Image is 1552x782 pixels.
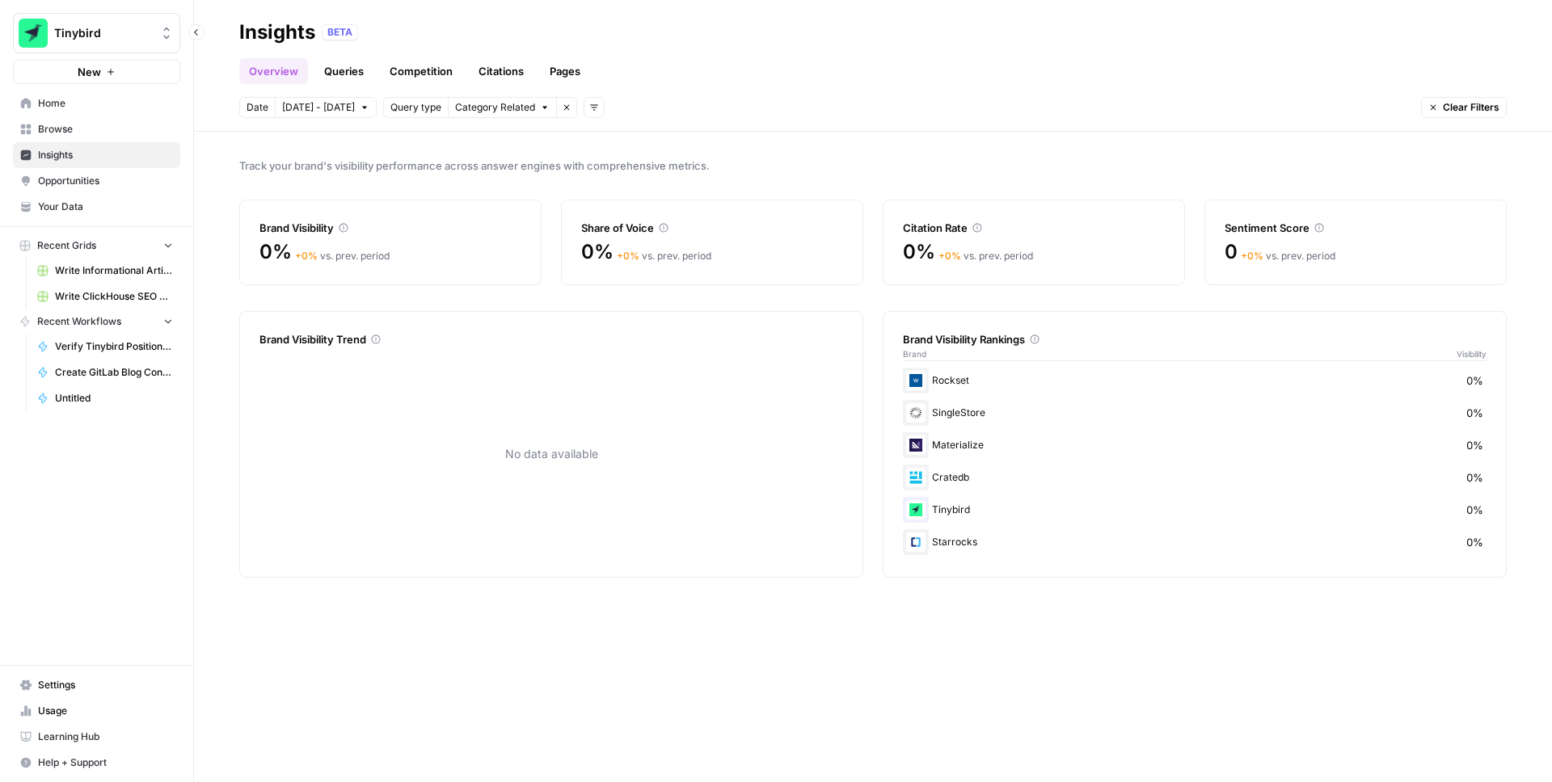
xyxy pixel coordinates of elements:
span: 0% [581,239,614,265]
span: Your Data [38,200,173,214]
span: Write ClickHouse SEO Article [55,289,173,304]
img: 0ycvaodxp0iglo7joup1p19lfmea [906,371,926,390]
img: 0jvomm6bxor3ksazir8hh9c0bai0 [906,500,926,519]
div: Brand Visibility [259,220,521,236]
span: 0% [903,239,935,265]
a: Usage [13,698,180,724]
a: Overview [239,58,308,84]
div: Sentiment Score [1225,220,1487,236]
span: + 0 % [295,250,318,262]
a: Your Data [13,194,180,220]
div: Brand Visibility Trend [259,331,843,347]
span: New [78,64,101,80]
span: [DATE] - [DATE] [282,100,355,115]
a: Competition [380,58,462,84]
div: vs. prev. period [1241,249,1335,263]
span: Learning Hub [38,729,173,744]
div: Tinybird [903,497,1487,523]
span: Track your brand's visibility performance across answer engines with comprehensive metrics. [239,158,1507,174]
img: re94nlx1yrl9ydaajs715vxhuf9r [906,468,926,487]
span: 0% [1466,437,1483,453]
div: vs. prev. period [295,249,390,263]
div: vs. prev. period [938,249,1033,263]
span: Write Informational Article [55,263,173,278]
div: Citation Rate [903,220,1165,236]
div: Materialize [903,432,1487,458]
button: New [13,60,180,84]
div: SingleStore [903,400,1487,426]
a: Untitled [30,385,180,411]
span: Help + Support [38,755,173,770]
span: 0% [1466,405,1483,421]
a: Insights [13,142,180,168]
a: Verify Tinybird Positioning [30,334,180,359]
span: 0% [1466,534,1483,550]
div: Rockset [903,368,1487,393]
div: Starrocks [903,529,1487,555]
img: pbftwvrms58vy0sqcj1w8wa3gygc [906,532,926,552]
span: Date [247,100,268,115]
img: Tinybird Logo [19,19,48,48]
a: Queries [314,58,373,84]
span: Tinybird [54,25,152,41]
button: Workspace: Tinybird [13,13,180,53]
span: 0 [1225,239,1238,265]
button: [DATE] - [DATE] [275,97,377,118]
span: Settings [38,678,173,692]
div: Insights [239,19,315,45]
span: Visibility [1457,347,1487,360]
button: Recent Grids [13,233,180,258]
div: vs. prev. period [617,249,711,263]
span: + 0 % [617,250,639,262]
span: Category Related [455,100,535,115]
div: Brand Visibility Rankings [903,331,1487,347]
span: Home [38,96,173,111]
div: Cratedb [903,465,1487,490]
span: + 0 % [1241,250,1263,262]
span: Recent Workflows [37,314,121,329]
span: Query type [390,100,441,115]
span: 0% [259,239,292,265]
span: Insights [38,148,173,162]
span: Recent Grids [37,238,96,253]
span: 0% [1466,372,1483,389]
a: Settings [13,672,180,698]
button: Help + Support [13,750,180,776]
button: Category Related [448,97,556,118]
img: 03jw8j2wk2ks3bi8okoywc4j9tog [906,435,926,455]
button: Clear Filters [1421,97,1507,118]
a: Create GitLab Blog Content MR [30,359,180,385]
a: Browse [13,116,180,142]
img: 1mgjvb3gi23igylsjatnwu4wni65 [906,403,926,423]
span: + 0 % [938,250,961,262]
a: Pages [540,58,590,84]
span: Brand [903,347,926,360]
span: Opportunities [38,174,173,188]
span: Browse [38,122,173,137]
a: Write Informational Article [30,258,180,284]
span: Untitled [55,391,173,406]
span: Usage [38,704,173,718]
a: Citations [469,58,533,84]
div: BETA [322,24,358,40]
a: Learning Hub [13,724,180,750]
span: Clear Filters [1443,100,1499,115]
div: Share of Voice [581,220,843,236]
a: Write ClickHouse SEO Article [30,284,180,309]
span: 0% [1466,502,1483,518]
a: Home [13,90,180,116]
span: 0% [1466,469,1483,486]
button: Recent Workflows [13,309,180,334]
a: Opportunities [13,168,180,194]
span: Create GitLab Blog Content MR [55,365,173,380]
span: Verify Tinybird Positioning [55,339,173,354]
div: No data available [259,351,843,557]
